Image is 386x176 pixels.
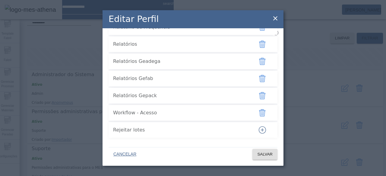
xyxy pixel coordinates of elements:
span: CANCELAR [113,151,136,157]
span: Workflow - Acesso [113,109,249,116]
span: Relatórios Geadega [113,58,249,65]
button: SALVAR [252,149,277,160]
button: CANCELAR [109,149,141,160]
span: SALVAR [257,151,273,157]
span: Relatórios Gepack [113,92,249,99]
span: Relatórios [113,41,249,48]
span: Rejeitar lotes [113,126,249,134]
span: Relatórios Gefab [113,75,249,82]
h2: Editar Perfil [109,13,159,26]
